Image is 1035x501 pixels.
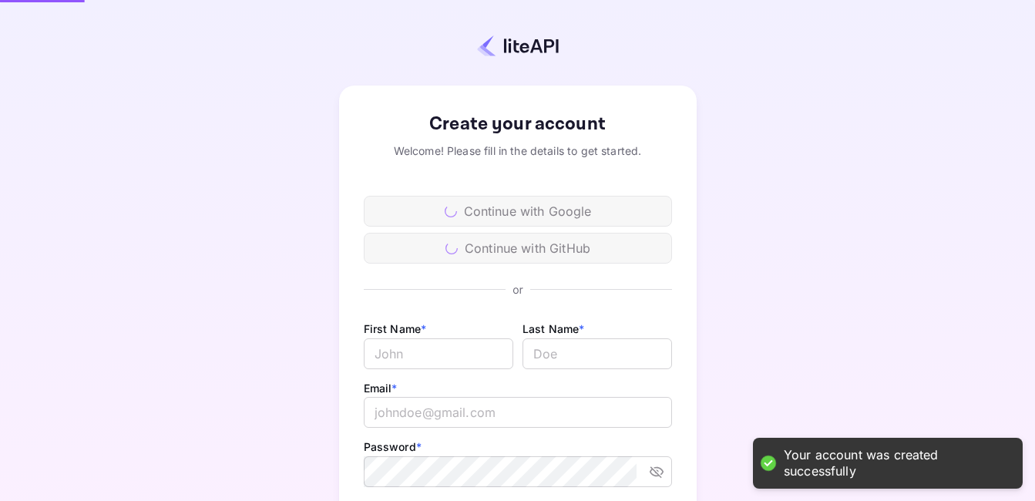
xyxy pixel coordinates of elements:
[364,143,672,159] div: Welcome! Please fill in the details to get started.
[523,338,672,369] input: Doe
[364,322,427,335] label: First Name
[364,382,398,395] label: Email
[523,322,585,335] label: Last Name
[364,397,672,428] input: johndoe@gmail.com
[364,196,672,227] div: Continue with Google
[364,110,672,138] div: Create your account
[364,338,513,369] input: John
[477,35,559,57] img: liteapi
[364,440,422,453] label: Password
[643,458,670,486] button: toggle password visibility
[784,447,1007,479] div: Your account was created successfully
[364,233,672,264] div: Continue with GitHub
